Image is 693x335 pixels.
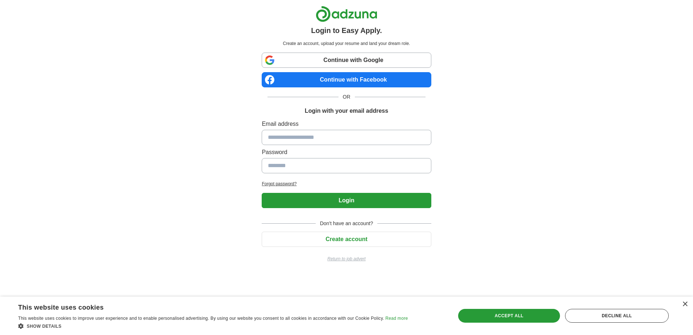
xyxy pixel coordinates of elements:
label: Password [262,148,431,157]
button: Create account [262,232,431,247]
p: Create an account, upload your resume and land your dream role. [263,40,430,47]
a: Forgot password? [262,181,431,187]
div: Show details [18,322,408,330]
button: Login [262,193,431,208]
span: Don't have an account? [316,220,378,227]
div: Accept all [458,309,560,323]
span: This website uses cookies to improve user experience and to enable personalised advertising. By u... [18,316,384,321]
a: Continue with Facebook [262,72,431,87]
span: Show details [27,324,62,329]
h1: Login with your email address [305,107,388,115]
a: Continue with Google [262,53,431,68]
a: Create account [262,236,431,242]
label: Email address [262,120,431,128]
a: Read more, opens a new window [385,316,408,321]
a: Return to job advert [262,256,431,262]
div: Decline all [565,309,669,323]
img: Adzuna logo [316,6,377,22]
h1: Login to Easy Apply. [311,25,382,36]
div: This website uses cookies [18,301,390,312]
div: Close [682,302,688,307]
span: OR [339,93,355,101]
